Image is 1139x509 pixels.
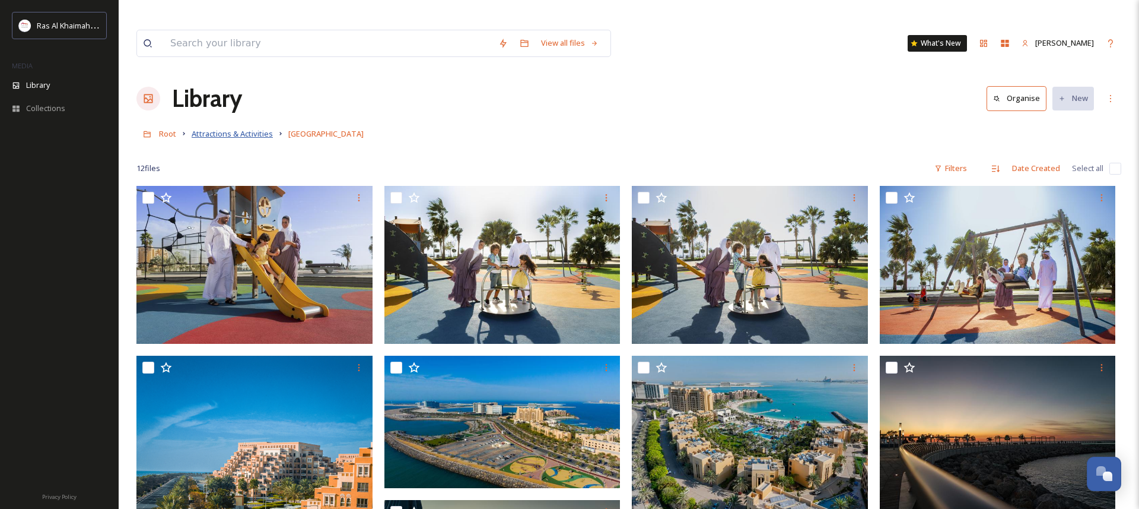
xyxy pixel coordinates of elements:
[908,35,967,52] a: What's New
[384,356,621,488] img: Al Marjan Island.png
[1052,87,1094,110] button: New
[192,128,273,139] span: Attractions & Activities
[192,127,273,141] a: Attractions & Activities
[26,103,65,114] span: Collections
[1087,457,1121,491] button: Open Chat
[535,31,605,55] a: View all files
[19,20,31,31] img: Logo_RAKTDA_RGB-01.png
[880,186,1116,344] img: Kids activities.tif
[632,186,868,344] img: Kids activities.tif
[136,186,373,344] img: Kids activities.tif
[136,163,160,174] span: 12 file s
[26,80,50,91] span: Library
[172,81,242,116] a: Library
[384,186,621,344] img: Kids activities.tif
[987,86,1046,110] button: Organise
[159,127,176,141] a: Root
[42,489,77,503] a: Privacy Policy
[12,61,33,70] span: MEDIA
[1016,31,1100,55] a: [PERSON_NAME]
[288,127,364,141] a: [GEOGRAPHIC_DATA]
[928,157,973,180] div: Filters
[37,20,205,31] span: Ras Al Khaimah Tourism Development Authority
[1072,163,1103,174] span: Select all
[288,128,364,139] span: [GEOGRAPHIC_DATA]
[164,30,492,56] input: Search your library
[159,128,176,139] span: Root
[1006,157,1066,180] div: Date Created
[42,493,77,501] span: Privacy Policy
[1035,37,1094,48] span: [PERSON_NAME]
